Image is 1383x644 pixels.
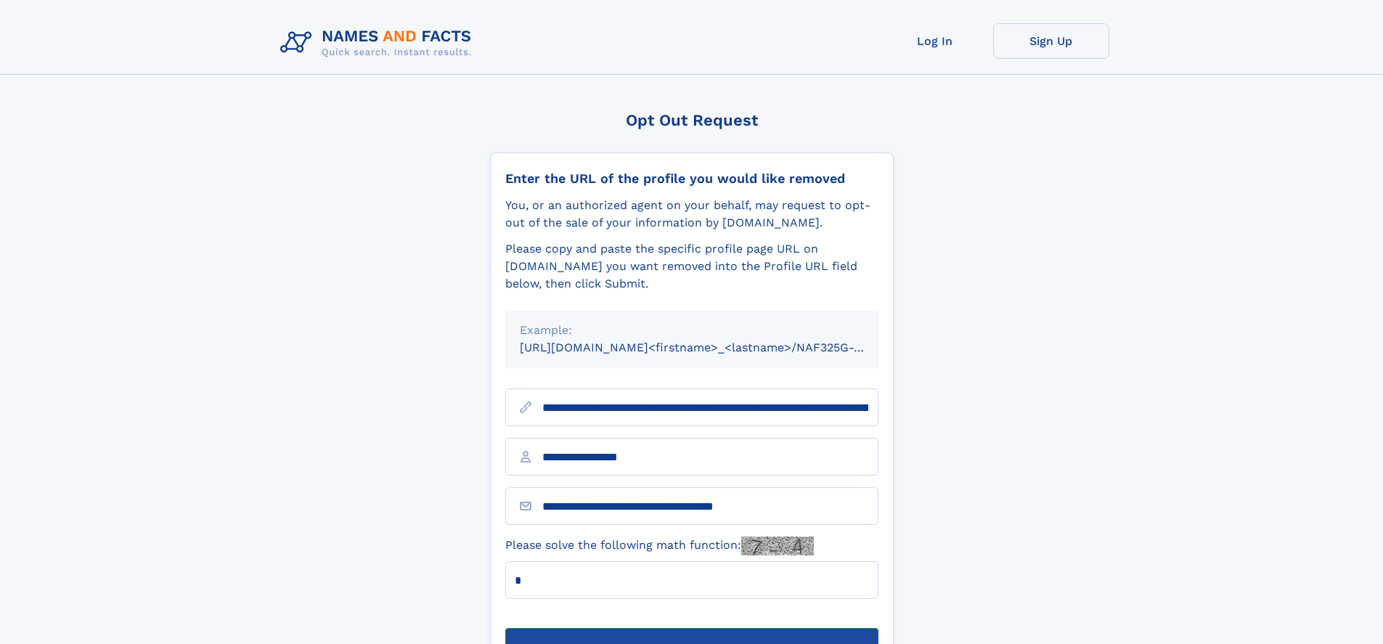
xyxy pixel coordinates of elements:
[505,537,814,555] label: Please solve the following math function:
[505,240,878,293] div: Please copy and paste the specific profile page URL on [DOMAIN_NAME] you want removed into the Pr...
[993,23,1109,59] a: Sign Up
[520,322,864,339] div: Example:
[520,341,906,354] small: [URL][DOMAIN_NAME]<firstname>_<lastname>/NAF325G-xxxxxxxx
[490,111,894,129] div: Opt Out Request
[505,197,878,232] div: You, or an authorized agent on your behalf, may request to opt-out of the sale of your informatio...
[274,23,484,62] img: Logo Names and Facts
[505,171,878,187] div: Enter the URL of the profile you would like removed
[877,23,993,59] a: Log In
